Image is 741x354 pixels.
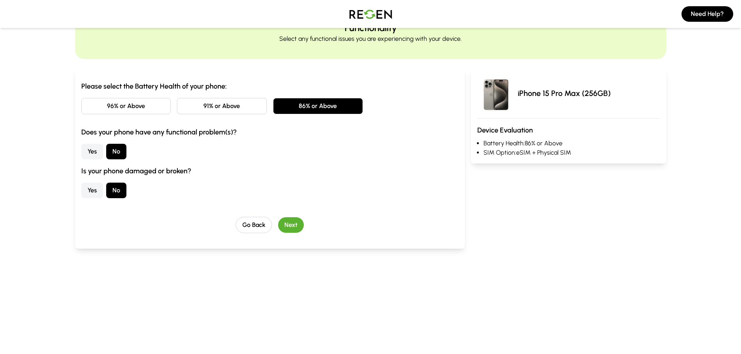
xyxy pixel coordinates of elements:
[81,98,171,114] button: 96% or Above
[177,98,267,114] button: 91% or Above
[106,144,126,159] button: No
[345,22,397,34] h2: Functionality
[681,6,733,22] button: Need Help?
[477,75,515,112] img: iPhone 15 Pro Max
[279,34,462,44] p: Select any functional issues you are experiencing with your device.
[483,148,660,157] li: SIM Option: eSIM + Physical SIM
[106,183,126,198] button: No
[518,88,611,99] p: iPhone 15 Pro Max (256GB)
[236,217,272,233] button: Go Back
[81,144,103,159] button: Yes
[477,125,660,136] h3: Device Evaluation
[81,166,459,176] h3: Is your phone damaged or broken?
[81,81,459,92] h3: Please select the Battery Health of your phone:
[81,183,103,198] button: Yes
[81,127,459,138] h3: Does your phone have any functional problem(s)?
[483,139,660,148] li: Battery Health: 86% or Above
[343,3,398,25] img: Logo
[273,98,363,114] button: 86% or Above
[278,217,304,233] button: Next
